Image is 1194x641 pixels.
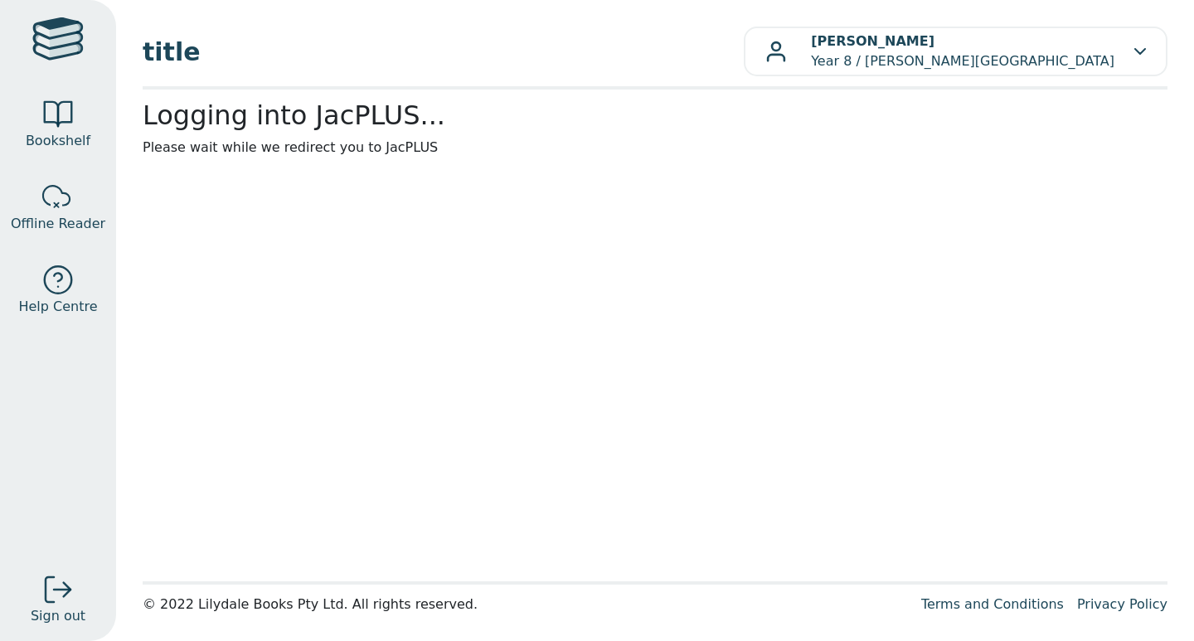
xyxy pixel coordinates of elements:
[11,214,105,234] span: Offline Reader
[1077,596,1167,612] a: Privacy Policy
[143,100,1167,131] h2: Logging into JacPLUS...
[143,595,908,614] div: © 2022 Lilydale Books Pty Ltd. All rights reserved.
[143,138,1167,158] p: Please wait while we redirect you to JacPLUS
[143,33,744,70] span: title
[31,606,85,626] span: Sign out
[811,33,934,49] b: [PERSON_NAME]
[18,297,97,317] span: Help Centre
[921,596,1064,612] a: Terms and Conditions
[811,32,1114,71] p: Year 8 / [PERSON_NAME][GEOGRAPHIC_DATA]
[26,131,90,151] span: Bookshelf
[744,27,1167,76] button: [PERSON_NAME]Year 8 / [PERSON_NAME][GEOGRAPHIC_DATA]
